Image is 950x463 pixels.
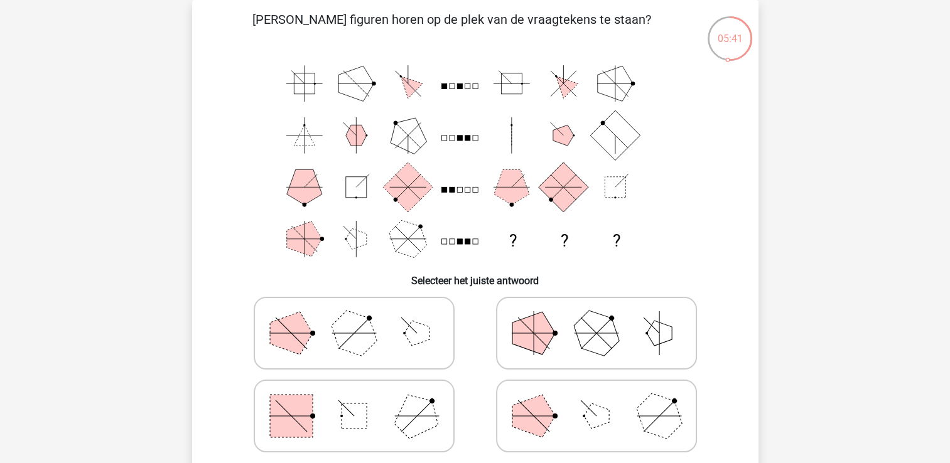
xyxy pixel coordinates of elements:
[561,231,568,250] text: ?
[509,231,516,250] text: ?
[706,15,753,46] div: 05:41
[212,10,691,48] p: [PERSON_NAME] figuren horen op de plek van de vraagtekens te staan?
[612,231,620,250] text: ?
[212,265,738,287] h6: Selecteer het juiste antwoord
